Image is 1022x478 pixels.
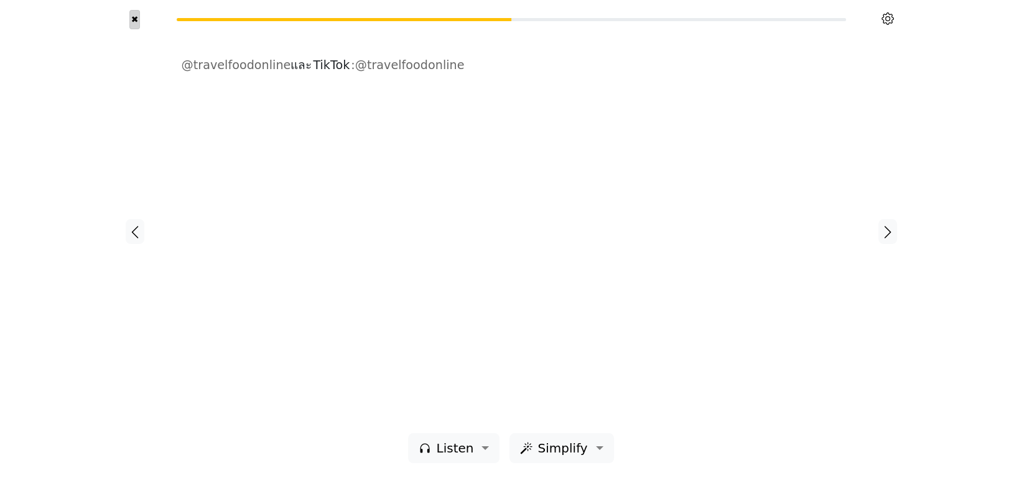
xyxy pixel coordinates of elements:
[313,58,350,73] span: TikTok
[408,433,499,463] button: Listen
[537,439,587,457] span: Simplify
[509,433,613,463] button: Simplify
[436,439,473,457] span: Listen
[129,10,140,29] button: ✖
[351,58,355,73] span: :
[355,58,465,73] span: @travelfoodonline
[290,58,312,73] span: และ
[182,58,291,73] span: @travelfoodonline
